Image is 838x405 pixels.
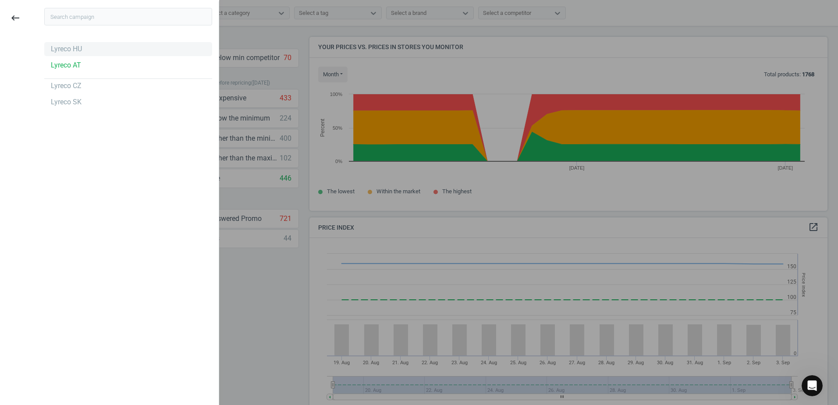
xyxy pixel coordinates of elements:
[44,8,212,25] input: Search campaign
[10,13,21,23] i: keyboard_backspace
[51,97,82,107] div: Lyreco SK
[51,81,82,91] div: Lyreco CZ
[802,375,823,396] iframe: Intercom live chat
[51,60,81,70] div: Lyreco AT
[51,44,82,54] div: Lyreco HU
[5,8,25,28] button: keyboard_backspace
